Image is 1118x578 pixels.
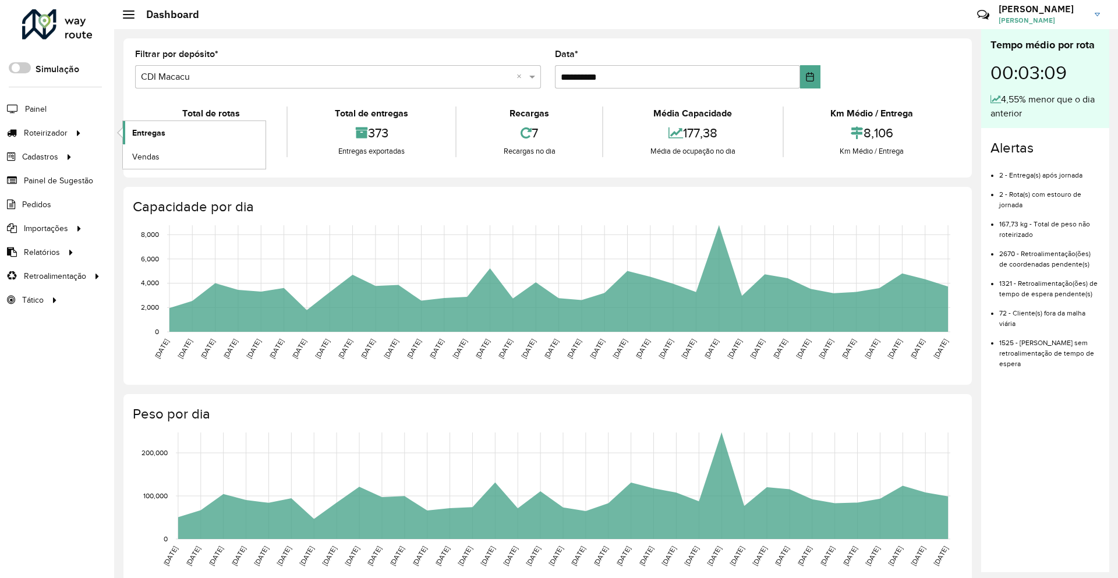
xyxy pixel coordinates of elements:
[222,338,239,360] text: [DATE]
[999,210,1100,240] li: 167,73 kg - Total de peso não roteirizado
[660,545,677,567] text: [DATE]
[565,338,582,360] text: [DATE]
[388,545,405,567] text: [DATE]
[457,545,473,567] text: [DATE]
[24,127,68,139] span: Roteirizador
[787,107,957,120] div: Km Médio / Entrega
[887,545,904,567] text: [DATE]
[434,545,451,567] text: [DATE]
[199,338,216,360] text: [DATE]
[321,545,338,567] text: [DATE]
[999,270,1100,299] li: 1321 - Retroalimentação(ões) de tempo de espera pendente(s)
[459,107,599,120] div: Recargas
[24,246,60,258] span: Relatórios
[999,15,1086,26] span: [PERSON_NAME]
[451,338,468,360] text: [DATE]
[428,338,445,360] text: [DATE]
[990,93,1100,120] div: 4,55% menor que o dia anterior
[547,545,564,567] text: [DATE]
[253,545,270,567] text: [DATE]
[459,146,599,157] div: Recargas no dia
[864,338,880,360] text: [DATE]
[207,545,224,567] text: [DATE]
[726,338,743,360] text: [DATE]
[818,338,834,360] text: [DATE]
[909,338,926,360] text: [DATE]
[819,545,836,567] text: [DATE]
[291,120,452,146] div: 373
[133,406,960,423] h4: Peso por dia
[606,146,779,157] div: Média de ocupação no dia
[291,338,307,360] text: [DATE]
[337,338,353,360] text: [DATE]
[141,255,159,263] text: 6,000
[841,545,858,567] text: [DATE]
[999,3,1086,15] h3: [PERSON_NAME]
[680,338,697,360] text: [DATE]
[772,338,788,360] text: [DATE]
[405,338,422,360] text: [DATE]
[135,47,218,61] label: Filtrar por depósito
[773,545,790,567] text: [DATE]
[840,338,857,360] text: [DATE]
[291,146,452,157] div: Entregas exportadas
[999,299,1100,329] li: 72 - Cliente(s) fora da malha viária
[366,545,383,567] text: [DATE]
[555,47,578,61] label: Data
[479,545,496,567] text: [DATE]
[143,492,168,499] text: 100,000
[153,338,170,360] text: [DATE]
[606,120,779,146] div: 177,38
[787,146,957,157] div: Km Médio / Entrega
[795,338,812,360] text: [DATE]
[990,140,1100,157] h4: Alertas
[999,161,1100,180] li: 2 - Entrega(s) após jornada
[141,231,159,238] text: 8,000
[359,338,376,360] text: [DATE]
[123,145,266,168] a: Vendas
[796,545,813,567] text: [DATE]
[800,65,820,88] button: Choose Date
[864,545,881,567] text: [DATE]
[141,303,159,311] text: 2,000
[411,545,428,567] text: [DATE]
[132,127,165,139] span: Entregas
[999,240,1100,270] li: 2670 - Retroalimentação(ões) de coordenadas pendente(s)
[703,338,720,360] text: [DATE]
[132,151,160,163] span: Vendas
[123,121,266,144] a: Entregas
[176,338,193,360] text: [DATE]
[706,545,723,567] text: [DATE]
[275,545,292,567] text: [DATE]
[886,338,903,360] text: [DATE]
[749,338,766,360] text: [DATE]
[999,180,1100,210] li: 2 - Rota(s) com estouro de jornada
[24,222,68,235] span: Importações
[932,545,949,567] text: [DATE]
[751,545,767,567] text: [DATE]
[634,338,651,360] text: [DATE]
[245,338,262,360] text: [DATE]
[606,107,779,120] div: Média Capacidade
[990,53,1100,93] div: 00:03:09
[589,338,606,360] text: [DATE]
[133,198,960,215] h4: Capacidade por dia
[787,120,957,146] div: 8,106
[502,545,519,567] text: [DATE]
[298,545,315,567] text: [DATE]
[615,545,632,567] text: [DATE]
[24,270,86,282] span: Retroalimentação
[497,338,514,360] text: [DATE]
[36,62,79,76] label: Simulação
[141,279,159,287] text: 4,000
[459,120,599,146] div: 7
[999,329,1100,369] li: 1525 - [PERSON_NAME] sem retroalimentação de tempo de espera
[657,338,674,360] text: [DATE]
[25,103,47,115] span: Painel
[516,70,526,84] span: Clear all
[314,338,331,360] text: [DATE]
[22,198,51,211] span: Pedidos
[291,107,452,120] div: Total de entregas
[910,545,926,567] text: [DATE]
[543,338,560,360] text: [DATE]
